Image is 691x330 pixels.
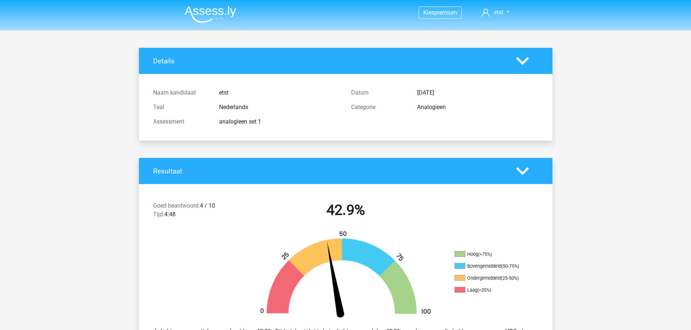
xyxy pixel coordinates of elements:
[214,103,346,112] div: Nederlands
[148,88,214,97] div: Naam kandidaat
[346,88,412,97] div: Datum
[501,263,519,269] div: (50-75%)
[412,88,544,97] div: [DATE]
[153,211,164,218] span: Tijd:
[214,88,346,97] div: etst
[214,117,346,126] div: analogieen set 1
[455,251,527,258] li: Hoog
[153,202,200,209] span: Goed beantwoord:
[419,8,461,17] a: Kiespremium
[434,9,457,16] span: premium
[455,263,527,270] li: Bovengemiddeld
[477,287,491,293] div: (<25%)
[479,8,512,17] a: etst
[423,9,434,16] span: Kies
[185,6,236,23] img: Assessly
[148,117,214,126] div: Assessment
[501,275,519,281] div: (25-50%)
[148,201,247,222] div: 4 / 10 4:48
[252,201,439,219] h2: 42.9%
[412,103,544,112] div: Analogieen
[148,103,214,112] div: Taal
[494,9,503,16] span: etst
[346,103,412,112] div: Categorie
[455,287,527,293] li: Laag
[478,251,492,257] div: (>75%)
[153,167,505,175] h4: Resultaat
[248,230,444,321] img: 43.d5f1ae20ac56.png
[153,57,505,65] h4: Details
[455,275,527,281] li: Ondergemiddeld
